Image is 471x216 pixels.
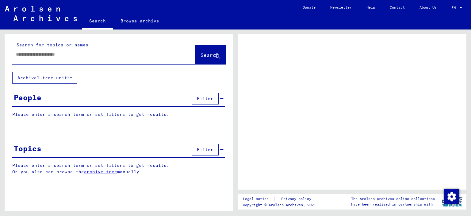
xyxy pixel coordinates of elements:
p: have been realized in partnership with [351,202,435,207]
a: Search [82,14,113,29]
img: Change consent [444,189,459,204]
div: Topics [14,143,41,154]
a: Legal notice [243,196,274,202]
mat-label: Search for topics or names [17,42,88,48]
div: People [14,92,41,103]
a: archive tree [84,169,117,175]
button: Filter [192,144,219,155]
img: yv_logo.png [441,194,464,209]
div: | [243,196,319,202]
p: The Arolsen Archives online collections [351,196,435,202]
p: Please enter a search term or set filters to get results. Or you also can browse the manually. [12,162,225,175]
a: Privacy policy [276,196,319,202]
span: EN [451,6,458,10]
button: Archival tree units [12,72,77,84]
p: Copyright © Arolsen Archives, 2021 [243,202,319,208]
span: Filter [197,96,213,101]
img: Arolsen_neg.svg [5,6,77,21]
span: Filter [197,147,213,152]
a: Browse archive [113,14,167,28]
p: Please enter a search term or set filters to get results. [12,111,225,118]
button: Filter [192,93,219,104]
span: Search [201,52,219,58]
button: Search [195,45,225,64]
